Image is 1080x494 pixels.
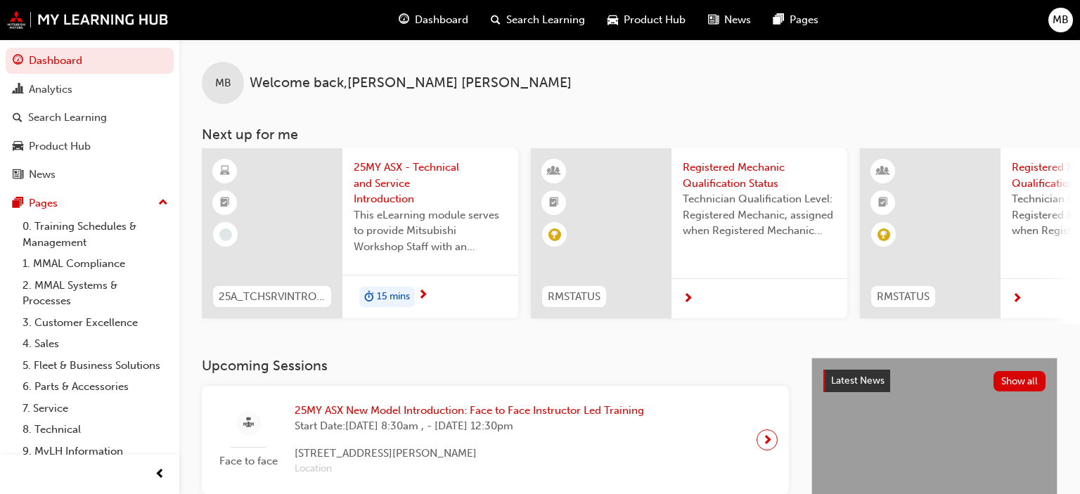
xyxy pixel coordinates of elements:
a: Product Hub [6,134,174,160]
a: pages-iconPages [762,6,830,34]
a: 25A_TCHSRVINTRO_M25MY ASX - Technical and Service IntroductionThis eLearning module serves to pro... [202,148,518,318]
a: search-iconSearch Learning [480,6,596,34]
span: 15 mins [377,289,410,305]
a: 8. Technical [17,419,174,441]
a: RMSTATUSRegistered Mechanic Qualification StatusTechnician Qualification Level: Registered Mechan... [531,148,847,318]
span: booktick-icon [549,194,559,212]
button: Show all [994,371,1046,391]
span: duration-icon [364,288,374,306]
span: learningRecordVerb_ACHIEVE-icon [877,228,890,241]
span: up-icon [158,194,168,212]
span: RMSTATUS [877,289,930,305]
span: 25A_TCHSRVINTRO_M [219,289,326,305]
div: Product Hub [29,138,91,155]
a: 5. Fleet & Business Solutions [17,355,174,377]
div: News [29,167,56,183]
a: news-iconNews [697,6,762,34]
span: 25MY ASX - Technical and Service Introduction [354,160,507,207]
a: Dashboard [6,48,174,74]
span: guage-icon [399,11,409,29]
a: News [6,162,174,188]
span: MB [215,75,231,91]
span: Technician Qualification Level: Registered Mechanic, assigned when Registered Mechanic modules ha... [683,191,836,239]
div: Analytics [29,82,72,98]
span: car-icon [607,11,618,29]
a: 2. MMAL Systems & Processes [17,275,174,312]
span: learningResourceType_INSTRUCTOR_LED-icon [549,162,559,181]
span: Registered Mechanic Qualification Status [683,160,836,191]
span: News [724,12,751,28]
button: MB [1048,8,1073,32]
div: Pages [29,195,58,212]
a: car-iconProduct Hub [596,6,697,34]
a: 9. MyLH Information [17,441,174,462]
a: 1. MMAL Compliance [17,253,174,275]
span: chart-icon [13,84,23,96]
span: 25MY ASX New Model Introduction: Face to Face Instructor Led Training [295,403,644,419]
a: guage-iconDashboard [387,6,480,34]
a: 0. Training Schedules & Management [17,216,174,253]
a: Latest NewsShow all [823,370,1046,392]
a: 3. Customer Excellence [17,312,174,334]
span: RMSTATUS [548,289,600,305]
span: pages-icon [13,197,23,210]
span: Location [295,461,644,477]
span: sessionType_FACE_TO_FACE-icon [243,415,254,432]
a: Face to face25MY ASX New Model Introduction: Face to Face Instructor Led TrainingStart Date:[DATE... [213,397,778,483]
span: search-icon [13,112,22,124]
span: search-icon [491,11,501,29]
span: news-icon [708,11,719,29]
span: booktick-icon [220,194,230,212]
span: learningResourceType_ELEARNING-icon [220,162,230,181]
button: Pages [6,190,174,216]
span: MB [1053,12,1069,28]
span: car-icon [13,141,23,153]
span: Latest News [831,375,885,386]
a: Analytics [6,77,174,103]
a: 4. Sales [17,333,174,355]
span: next-icon [418,290,428,302]
span: Pages [790,12,818,28]
span: This eLearning module serves to provide Mitsubishi Workshop Staff with an introduction to the 25M... [354,207,507,255]
span: next-icon [762,430,773,450]
span: pages-icon [773,11,784,29]
a: 7. Service [17,398,174,420]
span: prev-icon [155,466,165,483]
span: Product Hub [624,12,686,28]
img: mmal [7,11,169,29]
span: learningResourceType_INSTRUCTOR_LED-icon [878,162,888,181]
span: [STREET_ADDRESS][PERSON_NAME] [295,446,644,462]
span: Dashboard [415,12,468,28]
span: booktick-icon [878,194,888,212]
span: Welcome back , [PERSON_NAME] [PERSON_NAME] [250,75,572,91]
span: learningRecordVerb_NONE-icon [219,228,232,241]
span: next-icon [1012,293,1022,306]
span: Search Learning [506,12,585,28]
span: next-icon [683,293,693,306]
span: Start Date: [DATE] 8:30am , - [DATE] 12:30pm [295,418,644,434]
a: Search Learning [6,105,174,131]
h3: Upcoming Sessions [202,358,789,374]
span: Face to face [213,453,283,469]
h3: Next up for me [179,126,1080,143]
span: guage-icon [13,55,23,67]
div: Search Learning [28,110,107,126]
a: 6. Parts & Accessories [17,376,174,398]
span: learningRecordVerb_ACHIEVE-icon [548,228,561,241]
button: DashboardAnalyticsSearch LearningProduct HubNews [6,45,174,190]
span: news-icon [13,169,23,181]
